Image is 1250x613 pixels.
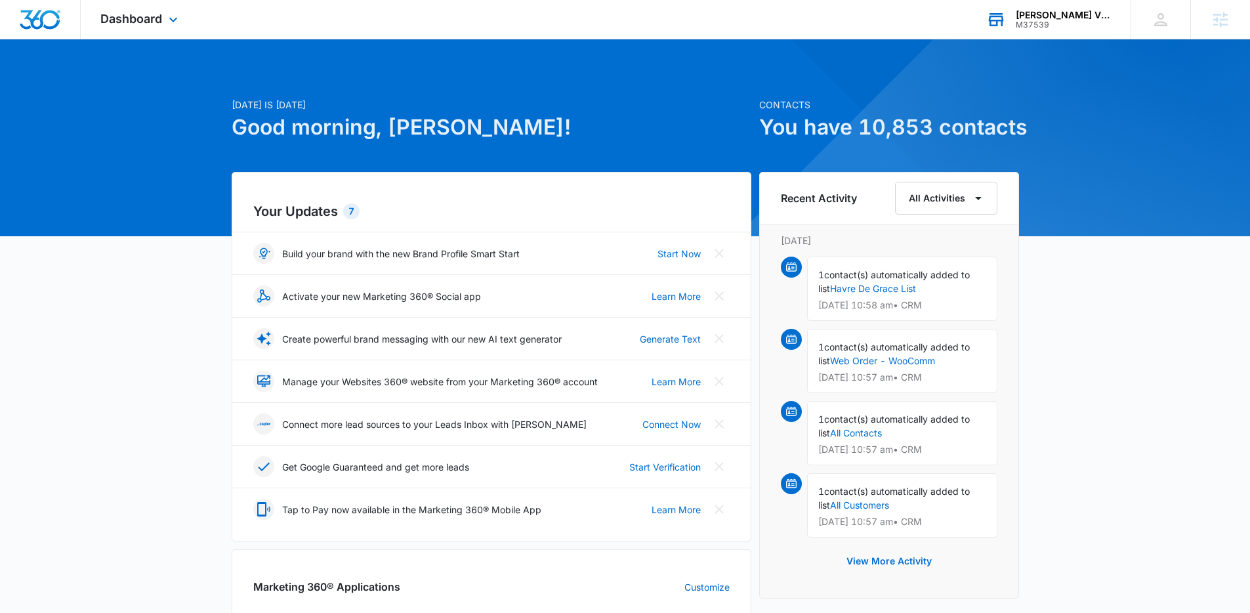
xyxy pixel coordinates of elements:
a: Start Verification [629,460,701,474]
p: [DATE] [781,234,997,247]
button: Close [709,499,730,520]
p: [DATE] 10:57 am • CRM [818,517,986,526]
p: Connect more lead sources to your Leads Inbox with [PERSON_NAME] [282,417,587,431]
p: Contacts [759,98,1019,112]
a: Havre De Grace List [830,283,916,294]
p: Tap to Pay now available in the Marketing 360® Mobile App [282,503,541,517]
button: Close [709,456,730,477]
a: Generate Text [640,332,701,346]
span: 1 [818,269,824,280]
h1: You have 10,853 contacts [759,112,1019,143]
span: 1 [818,413,824,425]
a: Start Now [657,247,701,261]
span: contact(s) automatically added to list [818,486,970,511]
span: contact(s) automatically added to list [818,341,970,366]
span: 1 [818,486,824,497]
p: Create powerful brand messaging with our new AI text generator [282,332,562,346]
p: [DATE] is [DATE] [232,98,751,112]
p: [DATE] 10:57 am • CRM [818,373,986,382]
button: Close [709,285,730,306]
p: Get Google Guaranteed and get more leads [282,460,469,474]
span: contact(s) automatically added to list [818,413,970,438]
button: Close [709,328,730,349]
span: contact(s) automatically added to list [818,269,970,294]
p: [DATE] 10:58 am • CRM [818,301,986,310]
button: Close [709,413,730,434]
p: [DATE] 10:57 am • CRM [818,445,986,454]
p: Manage your Websites 360® website from your Marketing 360® account [282,375,598,389]
a: Web Order - WooComm [830,355,935,366]
a: Connect Now [642,417,701,431]
h2: Your Updates [253,201,730,221]
span: 1 [818,341,824,352]
button: Close [709,243,730,264]
span: Dashboard [100,12,162,26]
a: All Customers [830,499,889,511]
p: Build your brand with the new Brand Profile Smart Start [282,247,520,261]
a: All Contacts [830,427,882,438]
h2: Marketing 360® Applications [253,579,400,595]
a: Customize [684,580,730,594]
button: Close [709,371,730,392]
div: account id [1016,20,1112,30]
button: All Activities [895,182,997,215]
p: Activate your new Marketing 360® Social app [282,289,481,303]
div: account name [1016,10,1112,20]
h1: Good morning, [PERSON_NAME]! [232,112,751,143]
div: 7 [343,203,360,219]
button: View More Activity [833,545,945,577]
a: Learn More [652,503,701,517]
h6: Recent Activity [781,190,857,206]
a: Learn More [652,289,701,303]
a: Learn More [652,375,701,389]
